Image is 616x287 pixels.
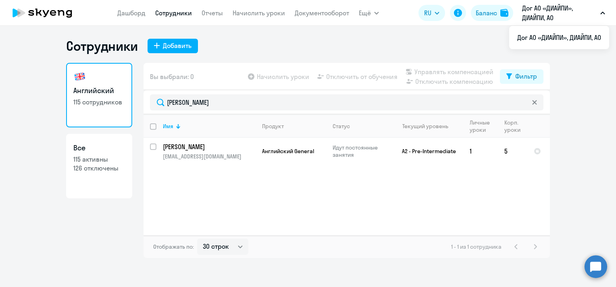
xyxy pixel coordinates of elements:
button: Фильтр [500,69,543,84]
td: A2 - Pre-Intermediate [388,138,463,164]
div: Фильтр [515,71,537,81]
img: english [73,70,86,83]
div: Продукт [262,123,284,130]
span: RU [424,8,431,18]
button: Ещё [359,5,379,21]
div: Добавить [163,41,191,50]
a: Сотрудники [155,9,192,17]
div: Корп. уроки [504,119,520,133]
p: [EMAIL_ADDRESS][DOMAIN_NAME] [163,153,255,160]
div: Статус [333,123,350,130]
a: Английский115 сотрудников [66,63,132,127]
div: Текущий уровень [395,123,463,130]
button: Добавить [148,39,198,53]
p: Дог АО «ДИАЙПИ», ДИАЙПИ, АО [522,3,597,23]
span: Английский General [262,148,314,155]
span: 1 - 1 из 1 сотрудника [451,243,502,250]
p: 126 отключены [73,164,125,173]
p: 115 активны [73,155,125,164]
a: Отчеты [202,9,223,17]
div: Баланс [476,8,497,18]
a: Дашборд [117,9,146,17]
span: Ещё [359,8,371,18]
div: Имя [163,123,173,130]
div: Текущий уровень [402,123,448,130]
a: Документооборот [295,9,349,17]
td: 1 [463,138,498,164]
img: balance [500,9,508,17]
button: RU [418,5,445,21]
p: [PERSON_NAME] [163,142,254,151]
td: 5 [498,138,527,164]
div: Продукт [262,123,326,130]
div: Статус [333,123,388,130]
div: Имя [163,123,255,130]
p: 115 сотрудников [73,98,125,106]
div: Корп. уроки [504,119,527,133]
a: Все115 активны126 отключены [66,134,132,198]
span: Отображать по: [153,243,194,250]
div: Личные уроки [470,119,490,133]
a: Начислить уроки [233,9,285,17]
button: Дог АО «ДИАЙПИ», ДИАЙПИ, АО [518,3,609,23]
input: Поиск по имени, email, продукту или статусу [150,94,543,110]
h1: Сотрудники [66,38,138,54]
h3: Все [73,143,125,153]
p: Идут постоянные занятия [333,144,388,158]
button: Балансbalance [471,5,513,21]
a: [PERSON_NAME] [163,142,255,151]
div: Личные уроки [470,119,497,133]
span: Вы выбрали: 0 [150,72,194,81]
ul: Ещё [509,26,609,49]
h3: Английский [73,85,125,96]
